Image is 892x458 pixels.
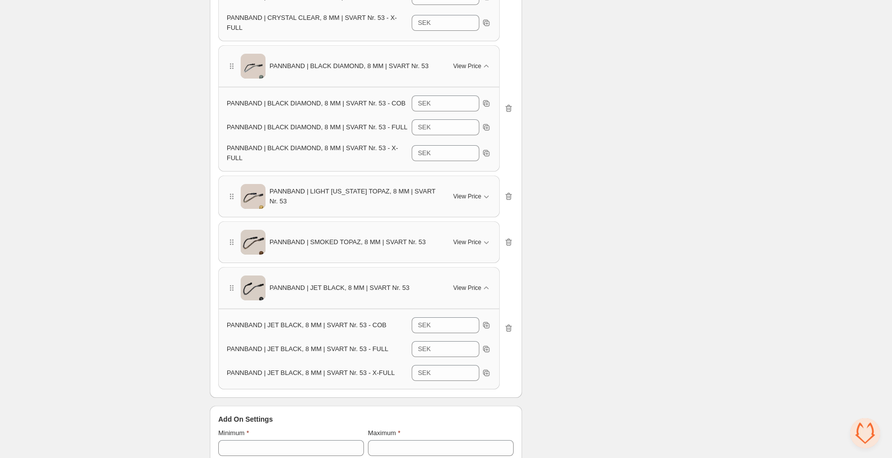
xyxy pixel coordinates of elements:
[418,122,431,132] div: SEK
[227,14,397,31] span: PANNBAND | CRYSTAL CLEAR, 8 MM | SVART Nr. 53 - X-FULL
[218,428,249,438] label: Minimum
[227,321,386,329] span: PANNBAND | JET BLACK, 8 MM | SVART Nr. 53 - COB
[453,284,481,292] span: View Price
[368,428,400,438] label: Maximum
[418,344,431,354] div: SEK
[227,369,395,376] span: PANNBAND | JET BLACK, 8 MM | SVART Nr. 53 - X-FULL
[241,51,266,82] img: PANNBAND | BLACK DIAMOND, 8 MM | SVART Nr. 53
[227,99,406,107] span: PANNBAND | BLACK DIAMOND, 8 MM | SVART Nr. 53 - COB
[418,148,431,158] div: SEK
[453,62,481,70] span: View Price
[447,280,497,296] button: View Price
[447,58,497,74] button: View Price
[218,414,273,424] span: Add On Settings
[269,61,429,71] span: PANNBAND | BLACK DIAMOND, 8 MM | SVART Nr. 53
[447,188,497,204] button: View Price
[453,238,481,246] span: View Price
[418,98,431,108] div: SEK
[453,192,481,200] span: View Price
[241,227,266,258] img: PANNBAND | SMOKED TOPAZ, 8 MM | SVART Nr. 53
[269,237,426,247] span: PANNBAND | SMOKED TOPAZ, 8 MM | SVART Nr. 53
[227,144,398,162] span: PANNBAND | BLACK DIAMOND, 8 MM | SVART Nr. 53 - X-FULL
[227,123,407,131] span: PANNBAND | BLACK DIAMOND, 8 MM | SVART Nr. 53 - FULL
[418,320,431,330] div: SEK
[227,345,388,353] span: PANNBAND | JET BLACK, 8 MM | SVART Nr. 53 - FULL
[269,283,410,293] span: PANNBAND | JET BLACK, 8 MM | SVART Nr. 53
[447,234,497,250] button: View Price
[418,18,431,28] div: SEK
[850,418,880,448] div: Відкритий чат
[241,181,266,212] img: PANNBAND | LIGHT COLORADO TOPAZ, 8 MM | SVART Nr. 53
[241,273,266,304] img: PANNBAND | JET BLACK, 8 MM | SVART Nr. 53
[418,368,431,378] div: SEK
[269,186,439,206] span: PANNBAND | LIGHT [US_STATE] TOPAZ, 8 MM | SVART Nr. 53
